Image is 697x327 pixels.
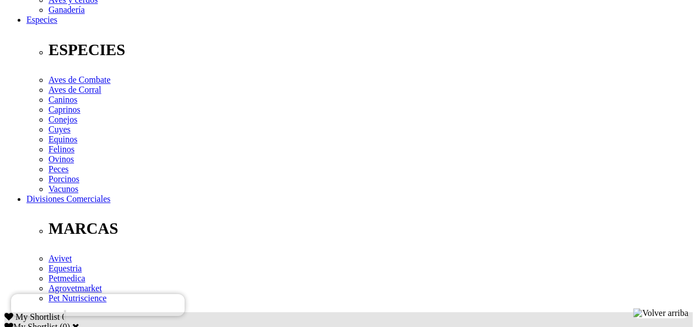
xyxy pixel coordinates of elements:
[48,115,77,124] a: Conejos
[48,125,71,134] a: Cuyes
[48,283,102,293] a: Agrovetmarket
[48,135,77,144] a: Equinos
[48,154,74,164] a: Ovinos
[48,219,693,238] p: MARCAS
[26,194,110,203] a: Divisiones Comerciales
[48,95,77,104] a: Caninos
[48,174,79,184] a: Porcinos
[48,274,85,283] a: Petmedica
[48,85,101,94] a: Aves de Corral
[633,308,688,318] img: Volver arriba
[48,41,693,59] p: ESPECIES
[62,312,66,321] span: 0
[26,15,57,24] a: Especies
[48,5,85,14] a: Ganadería
[11,294,185,316] iframe: Brevo live chat
[48,144,74,154] a: Felinos
[48,164,68,174] a: Peces
[48,184,78,194] a: Vacunos
[48,75,111,84] a: Aves de Combate
[15,312,60,321] span: My Shortlist
[48,254,72,263] a: Avivet
[48,105,80,114] a: Caprinos
[48,264,82,273] a: Equestria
